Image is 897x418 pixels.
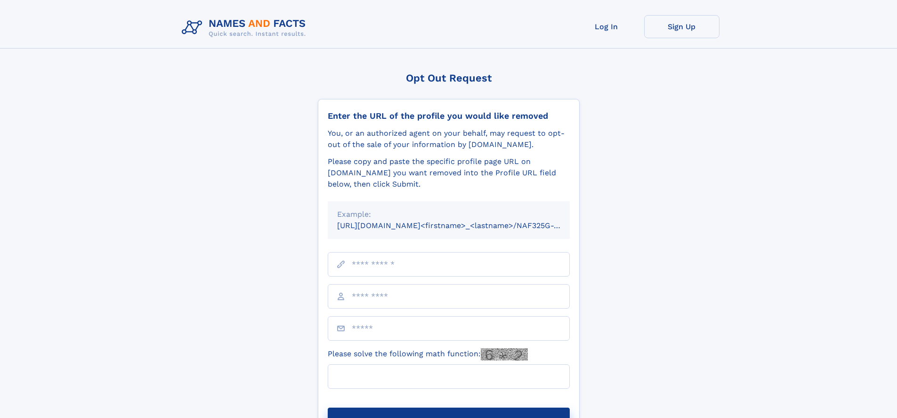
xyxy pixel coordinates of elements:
[569,15,644,38] a: Log In
[337,221,588,230] small: [URL][DOMAIN_NAME]<firstname>_<lastname>/NAF325G-xxxxxxxx
[337,209,560,220] div: Example:
[644,15,719,38] a: Sign Up
[328,128,570,150] div: You, or an authorized agent on your behalf, may request to opt-out of the sale of your informatio...
[328,111,570,121] div: Enter the URL of the profile you would like removed
[178,15,314,41] img: Logo Names and Facts
[328,348,528,361] label: Please solve the following math function:
[328,156,570,190] div: Please copy and paste the specific profile page URL on [DOMAIN_NAME] you want removed into the Pr...
[318,72,580,84] div: Opt Out Request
